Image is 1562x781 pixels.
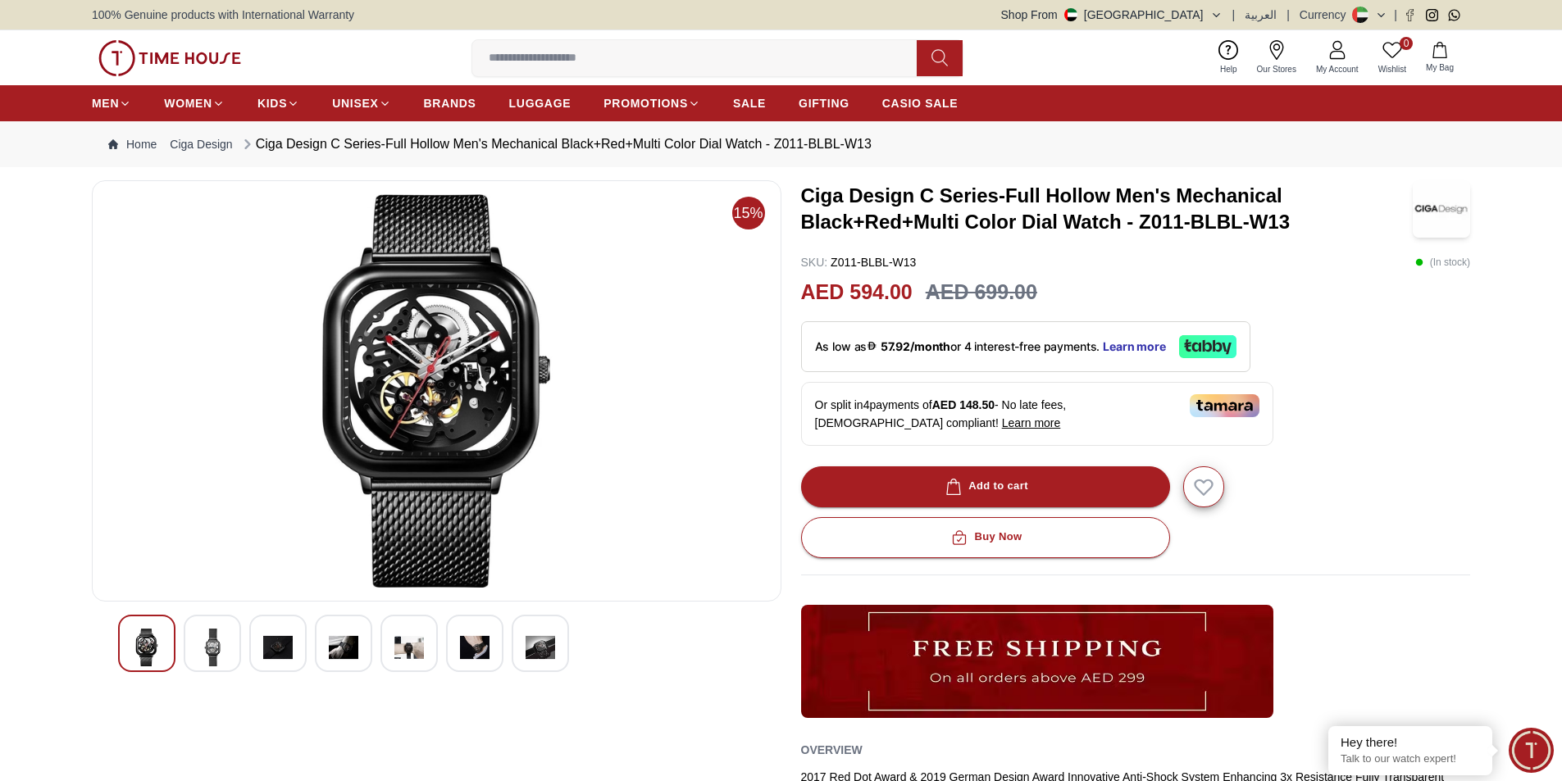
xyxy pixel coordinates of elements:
[1064,8,1077,21] img: United Arab Emirates
[801,254,917,270] p: Z011-BLBL-W13
[1394,7,1397,23] span: |
[1300,7,1353,23] div: Currency
[1341,752,1480,766] p: Talk to our watch expert!
[92,121,1470,167] nav: Breadcrumb
[948,528,1022,547] div: Buy Now
[1247,37,1306,79] a: Our Stores
[1245,7,1277,23] button: العربية
[801,183,1414,235] h3: Ciga Design C Series-Full Hollow Men's Mechanical Black+Red+Multi Color Dial Watch - Z011-BLBL-W13
[1372,63,1413,75] span: Wishlist
[882,95,959,111] span: CASIO SALE
[509,95,572,111] span: LUGGAGE
[92,7,354,23] span: 100% Genuine products with International Warranty
[329,629,358,666] img: Ciga Design C Series-Full Hollow Men's Mechanical Black+Red+Multi Color Dial Watch - Z011-BLBL-W13
[239,134,872,154] div: Ciga Design C Series-Full Hollow Men's Mechanical Black+Red+Multi Color Dial Watch - Z011-BLBL-W13
[257,95,287,111] span: KIDS
[332,95,378,111] span: UNISEX
[424,89,476,118] a: BRANDS
[132,629,162,666] img: Ciga Design C Series-Full Hollow Men's Mechanical Black+Red+Multi Color Dial Watch - Z011-BLBL-W13
[932,398,995,411] span: AED 148.50
[733,89,766,118] a: SALE
[1250,63,1303,75] span: Our Stores
[394,629,424,666] img: Ciga Design C Series-Full Hollow Men's Mechanical Black+Red+Multi Color Dial Watch - Z011-BLBL-W13
[92,89,131,118] a: MEN
[108,136,157,152] a: Home
[1400,37,1413,50] span: 0
[98,40,241,76] img: ...
[799,95,849,111] span: GIFTING
[1002,416,1061,429] span: Learn more
[603,89,700,118] a: PROMOTIONS
[1190,394,1259,417] img: Tamara
[1509,728,1554,773] div: Chat Widget
[198,629,227,666] img: Ciga Design C Series-Full Hollow Men's Mechanical Black+Red+Multi Color Dial Watch - Z011-BLBL-W13
[799,89,849,118] a: GIFTING
[801,277,913,308] h2: AED 594.00
[942,477,1028,496] div: Add to cart
[882,89,959,118] a: CASIO SALE
[1415,254,1470,270] p: ( In stock )
[732,197,765,229] span: 15%
[926,277,1037,308] h3: AED 699.00
[801,517,1170,558] button: Buy Now
[170,136,232,152] a: Ciga Design
[1368,37,1416,79] a: 0Wishlist
[801,738,863,762] h2: Overview
[801,256,828,269] span: SKU :
[801,382,1273,446] div: Or split in 4 payments of - No late fees, [DEMOGRAPHIC_DATA] compliant!
[106,194,767,588] img: Ciga Design C Series-Full Hollow Men's Mechanical Black+Red+Multi Color Dial Watch - Z011-BLBL-W13
[801,466,1170,507] button: Add to cart
[92,95,119,111] span: MEN
[1426,9,1438,21] a: Instagram
[1341,734,1480,751] div: Hey there!
[263,629,293,666] img: Ciga Design C Series-Full Hollow Men's Mechanical Black+Red+Multi Color Dial Watch - Z011-BLBL-W13
[1286,7,1290,23] span: |
[603,95,688,111] span: PROMOTIONS
[1214,63,1244,75] span: Help
[164,95,212,111] span: WOMEN
[1210,37,1247,79] a: Help
[1413,180,1470,238] img: Ciga Design C Series-Full Hollow Men's Mechanical Black+Red+Multi Color Dial Watch - Z011-BLBL-W13
[509,89,572,118] a: LUGGAGE
[460,629,490,666] img: Ciga Design C Series-Full Hollow Men's Mechanical Black+Red+Multi Color Dial Watch - Z011-BLBL-W13
[1419,61,1460,74] span: My Bag
[526,629,555,666] img: Ciga Design C Series-Full Hollow Men's Mechanical Black+Red+Multi Color Dial Watch - Z011-BLBL-W13
[801,605,1273,718] img: ...
[164,89,225,118] a: WOMEN
[1001,7,1223,23] button: Shop From[GEOGRAPHIC_DATA]
[1232,7,1236,23] span: |
[1416,39,1464,77] button: My Bag
[424,95,476,111] span: BRANDS
[733,95,766,111] span: SALE
[332,89,390,118] a: UNISEX
[257,89,299,118] a: KIDS
[1309,63,1365,75] span: My Account
[1404,9,1416,21] a: Facebook
[1448,9,1460,21] a: Whatsapp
